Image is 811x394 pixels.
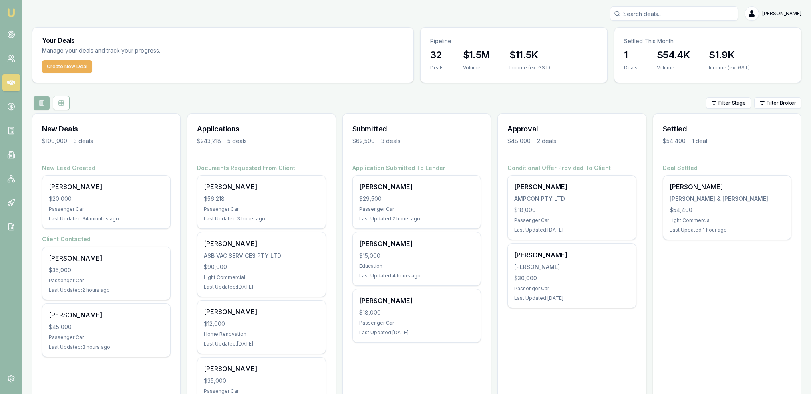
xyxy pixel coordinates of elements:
h3: 1 [624,48,638,61]
div: $243,218 [197,137,221,145]
div: $20,000 [49,195,164,203]
div: ASB VAC SERVICES PTY LTD [204,252,319,260]
div: Income (ex. GST) [709,65,750,71]
div: 3 deals [74,137,93,145]
div: [PERSON_NAME] [514,182,629,192]
div: Last Updated: [DATE] [204,284,319,290]
div: [PERSON_NAME] [204,182,319,192]
p: Settled This Month [624,37,791,45]
span: [PERSON_NAME] [762,10,801,17]
h3: Your Deals [42,37,404,44]
div: Last Updated: [DATE] [359,329,474,336]
h3: Applications [197,123,326,135]
div: 5 deals [227,137,247,145]
div: Income (ex. GST) [509,65,550,71]
div: $30,000 [514,274,629,282]
h3: $54.4K [657,48,690,61]
div: Home Renovation [204,331,319,337]
h3: New Deals [42,123,171,135]
div: [PERSON_NAME] [49,182,164,192]
div: Education [359,263,474,269]
h4: Client Contacted [42,235,171,243]
button: Filter Stage [706,97,751,109]
div: Last Updated: 3 hours ago [49,344,164,350]
div: $12,000 [204,320,319,328]
div: Passenger Car [359,320,474,326]
div: [PERSON_NAME] [670,182,785,192]
div: 2 deals [537,137,556,145]
div: Passenger Car [514,285,629,292]
div: [PERSON_NAME] [204,364,319,374]
span: Filter Stage [718,100,746,106]
div: Passenger Car [204,206,319,212]
h3: Approval [507,123,636,135]
h3: $1.5M [463,48,490,61]
div: [PERSON_NAME] & [PERSON_NAME] [670,195,785,203]
div: $54,400 [663,137,686,145]
div: Volume [657,65,690,71]
h3: $11.5K [509,48,550,61]
div: Volume [463,65,490,71]
div: $18,000 [359,309,474,317]
div: Last Updated: 3 hours ago [204,216,319,222]
div: Last Updated: 2 hours ago [49,287,164,293]
div: Light Commercial [204,274,319,281]
div: [PERSON_NAME] [204,307,319,317]
div: Passenger Car [514,217,629,224]
p: Pipeline [430,37,598,45]
div: $29,500 [359,195,474,203]
h3: Submitted [352,123,481,135]
img: emu-icon-u.png [6,8,16,18]
p: Manage your deals and track your progress. [42,46,247,55]
h4: Conditional Offer Provided To Client [507,164,636,172]
span: Filter Broker [767,100,796,106]
h3: 32 [430,48,444,61]
h3: Settled [663,123,791,135]
div: AMPCON PTY LTD [514,195,629,203]
div: $48,000 [507,137,531,145]
button: Create New Deal [42,60,92,73]
div: $54,400 [670,206,785,214]
div: 3 deals [381,137,400,145]
div: $35,000 [49,266,164,274]
div: Last Updated: 4 hours ago [359,273,474,279]
div: $35,000 [204,377,319,385]
div: Passenger Car [49,334,164,341]
div: [PERSON_NAME] [359,239,474,249]
div: Last Updated: [DATE] [204,341,319,347]
div: $45,000 [49,323,164,331]
div: Last Updated: 2 hours ago [359,216,474,222]
h4: Documents Requested From Client [197,164,326,172]
div: [PERSON_NAME] [359,182,474,192]
div: Last Updated: [DATE] [514,295,629,301]
div: [PERSON_NAME] [49,310,164,320]
div: Passenger Car [49,277,164,284]
div: $100,000 [42,137,67,145]
div: $15,000 [359,252,474,260]
h4: New Lead Created [42,164,171,172]
div: Last Updated: 34 minutes ago [49,216,164,222]
h4: Deal Settled [663,164,791,172]
div: Passenger Car [49,206,164,212]
div: [PERSON_NAME] [514,250,629,260]
div: $62,500 [352,137,375,145]
div: [PERSON_NAME] [514,263,629,271]
div: Last Updated: 1 hour ago [670,227,785,233]
div: [PERSON_NAME] [359,296,474,305]
div: Light Commercial [670,217,785,224]
button: Filter Broker [754,97,801,109]
div: [PERSON_NAME] [204,239,319,249]
div: Last Updated: [DATE] [514,227,629,233]
h4: Application Submitted To Lender [352,164,481,172]
div: Deals [430,65,444,71]
div: $56,218 [204,195,319,203]
div: $18,000 [514,206,629,214]
div: [PERSON_NAME] [49,253,164,263]
div: Deals [624,65,638,71]
div: $90,000 [204,263,319,271]
input: Search deals [610,6,738,21]
div: Passenger Car [359,206,474,212]
h3: $1.9K [709,48,750,61]
div: 1 deal [692,137,707,145]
